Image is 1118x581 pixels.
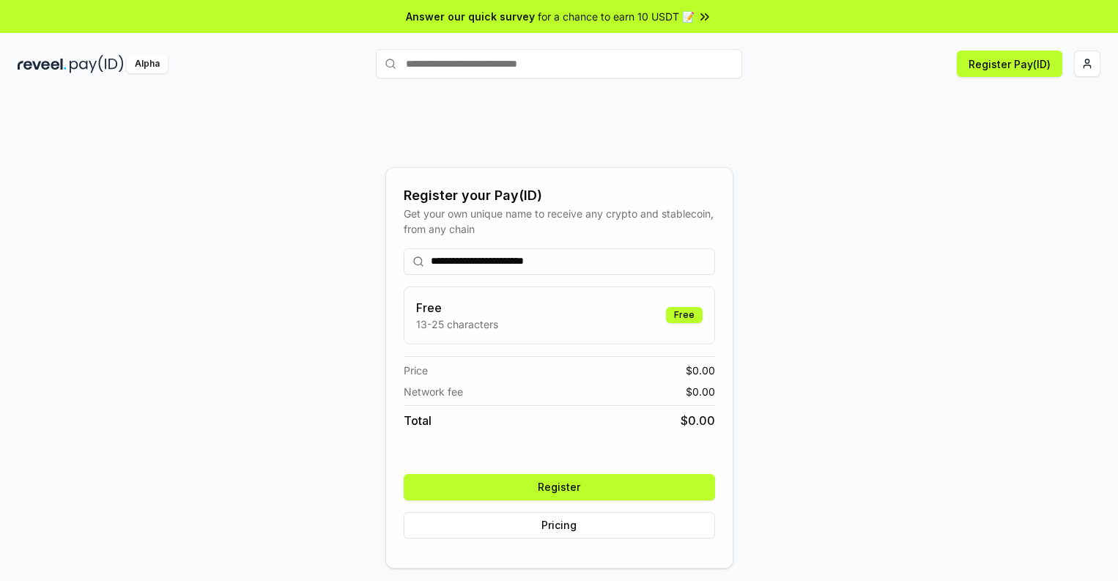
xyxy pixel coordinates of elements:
[18,55,67,73] img: reveel_dark
[416,299,498,317] h3: Free
[404,512,715,539] button: Pricing
[686,384,715,399] span: $ 0.00
[666,307,703,323] div: Free
[416,317,498,332] p: 13-25 characters
[127,55,168,73] div: Alpha
[538,9,695,24] span: for a chance to earn 10 USDT 📝
[681,412,715,429] span: $ 0.00
[404,412,432,429] span: Total
[404,363,428,378] span: Price
[404,185,715,206] div: Register your Pay(ID)
[406,9,535,24] span: Answer our quick survey
[404,474,715,500] button: Register
[404,206,715,237] div: Get your own unique name to receive any crypto and stablecoin, from any chain
[404,384,463,399] span: Network fee
[686,363,715,378] span: $ 0.00
[957,51,1062,77] button: Register Pay(ID)
[70,55,124,73] img: pay_id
